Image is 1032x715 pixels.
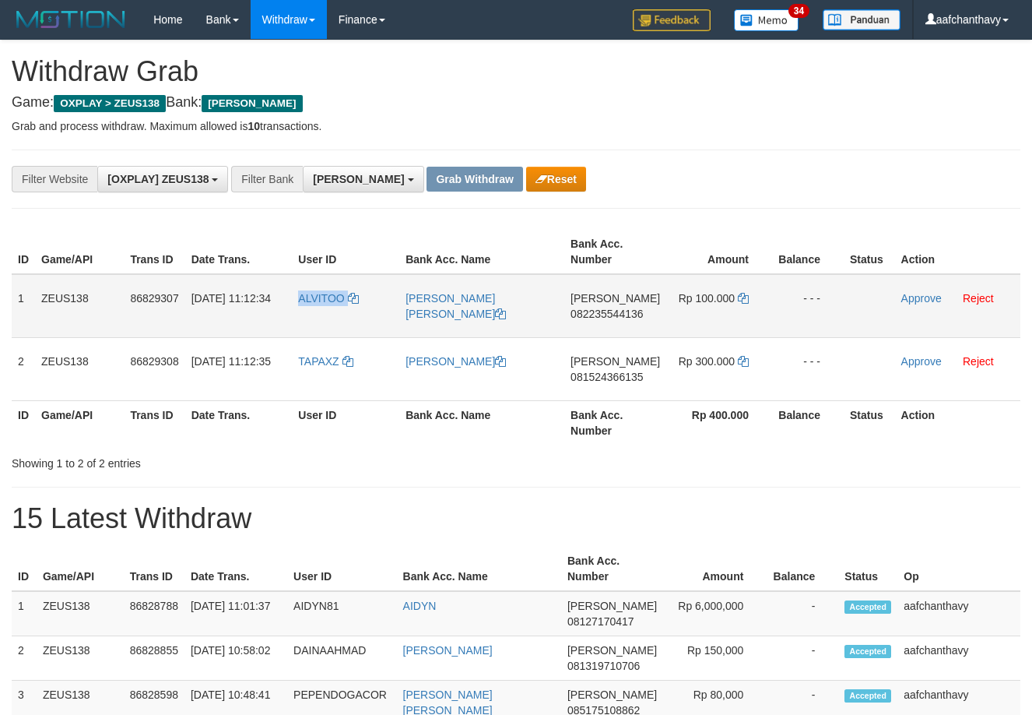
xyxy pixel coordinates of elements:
th: ID [12,230,35,274]
th: User ID [292,400,399,445]
th: Rp 400.000 [666,400,772,445]
a: AIDYN [403,600,437,612]
th: Bank Acc. Name [399,400,564,445]
a: Copy 300000 to clipboard [738,355,749,368]
td: ZEUS138 [35,337,124,400]
th: Bank Acc. Number [564,230,666,274]
td: Rp 150,000 [663,636,767,681]
span: [DATE] 11:12:34 [191,292,271,305]
div: Showing 1 to 2 of 2 entries [12,449,419,471]
td: - [767,636,838,681]
th: Trans ID [124,547,184,591]
h1: Withdraw Grab [12,56,1020,87]
td: ZEUS138 [37,636,124,681]
span: Accepted [844,689,891,703]
th: Op [897,547,1020,591]
div: Filter Bank [231,166,303,192]
a: Copy 100000 to clipboard [738,292,749,305]
td: aafchanthavy [897,591,1020,636]
td: 86828788 [124,591,184,636]
th: Date Trans. [185,400,293,445]
span: Copy 08127170417 to clipboard [567,615,634,628]
th: Balance [772,400,844,445]
a: Reject [963,355,994,368]
th: Trans ID [124,230,184,274]
span: [PERSON_NAME] [570,292,660,305]
td: [DATE] 10:58:02 [184,636,287,681]
span: [PERSON_NAME] [567,600,657,612]
span: Copy 081319710706 to clipboard [567,660,640,672]
td: Rp 6,000,000 [663,591,767,636]
th: Date Trans. [184,547,287,591]
a: TAPAXZ [298,355,353,368]
th: Status [838,547,897,591]
th: User ID [287,547,396,591]
span: [PERSON_NAME] [567,644,657,657]
td: [DATE] 11:01:37 [184,591,287,636]
td: DAINAAHMAD [287,636,396,681]
span: 34 [788,4,809,18]
th: Bank Acc. Name [399,230,564,274]
p: Grab and process withdraw. Maximum allowed is transactions. [12,118,1020,134]
td: aafchanthavy [897,636,1020,681]
a: [PERSON_NAME] [PERSON_NAME] [405,292,506,320]
td: ZEUS138 [35,274,124,338]
th: Amount [663,547,767,591]
span: Copy 082235544136 to clipboard [570,308,643,320]
td: 2 [12,337,35,400]
th: Status [844,230,895,274]
th: Game/API [35,230,124,274]
span: Accepted [844,645,891,658]
th: Balance [772,230,844,274]
button: [OXPLAY] ZEUS138 [97,166,228,192]
a: [PERSON_NAME] [403,644,493,657]
td: AIDYN81 [287,591,396,636]
span: Copy 081524366135 to clipboard [570,371,643,383]
th: Trans ID [124,400,184,445]
h4: Game: Bank: [12,95,1020,111]
td: 2 [12,636,37,681]
button: Grab Withdraw [426,167,522,192]
th: Status [844,400,895,445]
th: Game/API [37,547,124,591]
th: Game/API [35,400,124,445]
span: 86829308 [130,355,178,368]
th: Bank Acc. Number [561,547,663,591]
span: Rp 300.000 [679,355,735,368]
span: 86829307 [130,292,178,305]
th: User ID [292,230,399,274]
div: Filter Website [12,166,97,192]
img: panduan.png [823,9,900,30]
span: [PERSON_NAME] [570,355,660,368]
th: Date Trans. [185,230,293,274]
span: OXPLAY > ZEUS138 [54,95,166,112]
th: Action [895,400,1020,445]
span: TAPAXZ [298,355,339,368]
th: Bank Acc. Name [397,547,561,591]
a: Reject [963,292,994,305]
span: [PERSON_NAME] [567,689,657,701]
a: Approve [901,355,942,368]
td: 86828855 [124,636,184,681]
button: [PERSON_NAME] [303,166,423,192]
button: Reset [526,167,586,192]
span: Rp 100.000 [679,292,735,305]
span: [PERSON_NAME] [313,173,404,185]
th: ID [12,547,37,591]
th: Balance [767,547,838,591]
span: [PERSON_NAME] [202,95,302,112]
a: Approve [901,292,942,305]
td: 1 [12,591,37,636]
strong: 10 [247,120,260,132]
span: ALVITOO [298,292,344,305]
a: ALVITOO [298,292,358,305]
span: Accepted [844,601,891,614]
a: [PERSON_NAME] [405,355,506,368]
img: Feedback.jpg [633,9,711,31]
img: MOTION_logo.png [12,8,130,31]
th: Action [895,230,1020,274]
th: ID [12,400,35,445]
h1: 15 Latest Withdraw [12,503,1020,534]
td: 1 [12,274,35,338]
span: [DATE] 11:12:35 [191,355,271,368]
